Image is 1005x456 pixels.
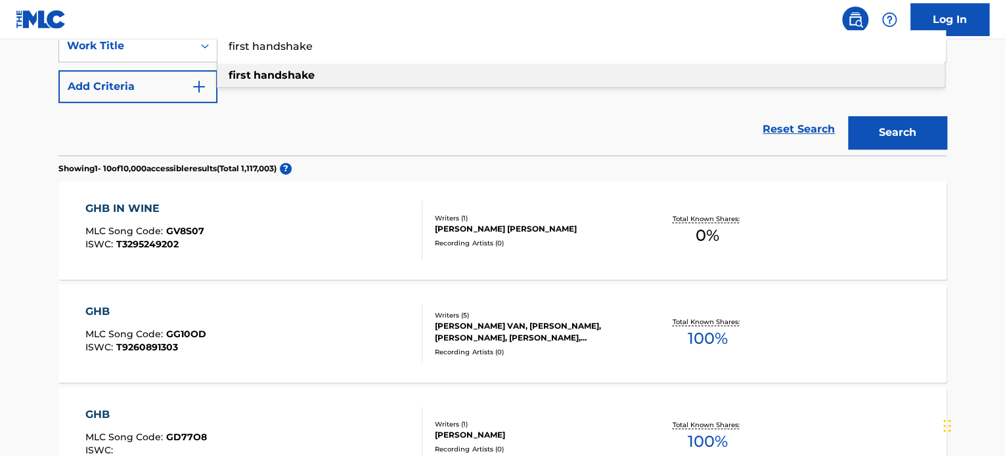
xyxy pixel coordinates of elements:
div: [PERSON_NAME] [435,429,633,441]
span: MLC Song Code : [85,431,166,443]
div: Drag [943,406,951,446]
p: Total Known Shares: [672,420,742,430]
p: Showing 1 - 10 of 10,000 accessible results (Total 1,117,003 ) [58,163,277,175]
div: GHB IN WINE [85,201,204,217]
div: Help [876,7,903,33]
span: GV8S07 [166,225,204,237]
button: Add Criteria [58,70,217,103]
span: GG10OD [166,328,206,340]
strong: handshake [254,69,315,81]
div: [PERSON_NAME] VAN, [PERSON_NAME], [PERSON_NAME], [PERSON_NAME], [PERSON_NAME] R [PERSON_NAME] [435,320,633,344]
iframe: Chat Widget [939,393,1005,456]
span: 0 % [696,224,719,247]
span: MLC Song Code : [85,225,166,237]
span: ISWC : [85,238,116,250]
div: Work Title [67,38,185,54]
a: Log In [910,3,989,36]
span: ISWC : [85,444,116,456]
div: Recording Artists ( 0 ) [435,238,633,248]
span: 100 % [687,430,727,453]
div: [PERSON_NAME] [PERSON_NAME] [435,223,633,235]
p: Total Known Shares: [672,317,742,327]
div: Writers ( 1 ) [435,213,633,223]
span: ISWC : [85,341,116,353]
span: ? [280,163,292,175]
div: Recording Artists ( 0 ) [435,444,633,454]
img: search [847,12,863,28]
div: GHB [85,304,206,320]
span: T9260891303 [116,341,178,353]
div: Writers ( 5 ) [435,310,633,320]
span: 100 % [687,327,727,350]
a: Reset Search [756,115,841,144]
img: MLC Logo [16,10,66,29]
a: Public Search [842,7,868,33]
img: 9d2ae6d4665cec9f34b9.svg [191,79,207,94]
div: Writers ( 1 ) [435,419,633,429]
form: Search Form [58,30,947,155]
div: Recording Artists ( 0 ) [435,347,633,357]
div: GHB [85,407,207,423]
span: GD77O8 [166,431,207,443]
p: Total Known Shares: [672,214,742,224]
a: GHB IN WINEMLC Song Code:GV8S07ISWC:T3295249202Writers (1)[PERSON_NAME] [PERSON_NAME]Recording Ar... [58,181,947,280]
span: T3295249202 [116,238,179,250]
img: help [882,12,897,28]
button: Search [848,116,947,149]
span: MLC Song Code : [85,328,166,340]
a: GHBMLC Song Code:GG10ODISWC:T9260891303Writers (5)[PERSON_NAME] VAN, [PERSON_NAME], [PERSON_NAME]... [58,284,947,383]
strong: first [229,69,251,81]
